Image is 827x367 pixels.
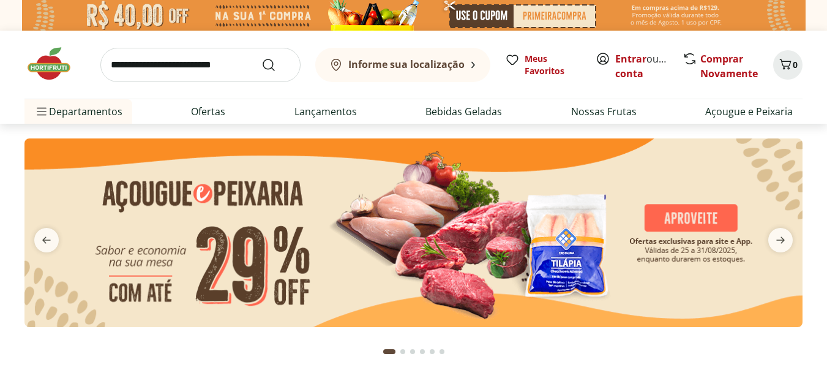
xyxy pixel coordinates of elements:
[700,52,758,80] a: Comprar Novamente
[408,337,417,366] button: Go to page 3 from fs-carousel
[571,104,637,119] a: Nossas Frutas
[100,48,301,82] input: search
[793,59,798,70] span: 0
[261,58,291,72] button: Submit Search
[705,104,793,119] a: Açougue e Peixaria
[348,58,465,71] b: Informe sua localização
[315,48,490,82] button: Informe sua localização
[398,337,408,366] button: Go to page 2 from fs-carousel
[505,53,581,77] a: Meus Favoritos
[24,228,69,252] button: previous
[24,138,803,327] img: açougue
[615,51,670,81] span: ou
[191,104,225,119] a: Ofertas
[294,104,357,119] a: Lançamentos
[615,52,683,80] a: Criar conta
[24,45,86,82] img: Hortifruti
[381,337,398,366] button: Current page from fs-carousel
[615,52,646,66] a: Entrar
[525,53,581,77] span: Meus Favoritos
[425,104,502,119] a: Bebidas Geladas
[34,97,122,126] span: Departamentos
[773,50,803,80] button: Carrinho
[34,97,49,126] button: Menu
[427,337,437,366] button: Go to page 5 from fs-carousel
[437,337,447,366] button: Go to page 6 from fs-carousel
[417,337,427,366] button: Go to page 4 from fs-carousel
[758,228,803,252] button: next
